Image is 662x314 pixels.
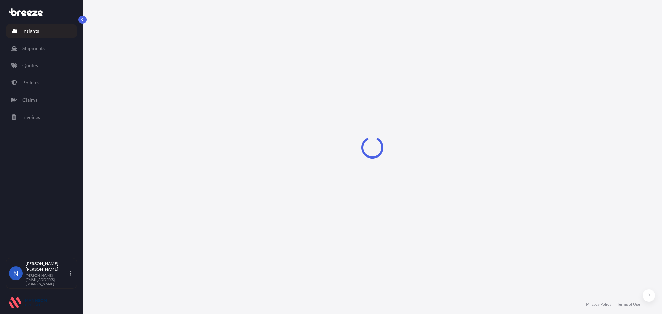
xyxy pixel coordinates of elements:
[26,273,68,286] p: [PERSON_NAME][EMAIL_ADDRESS][DOMAIN_NAME]
[6,41,77,55] a: Shipments
[13,270,18,277] span: N
[22,79,39,86] p: Policies
[22,97,37,103] p: Claims
[6,59,77,72] a: Quotes
[9,297,47,308] img: organization-logo
[586,302,611,307] a: Privacy Policy
[6,76,77,90] a: Policies
[6,93,77,107] a: Claims
[617,302,640,307] a: Terms of Use
[22,45,45,52] p: Shipments
[22,114,40,121] p: Invoices
[6,110,77,124] a: Invoices
[26,261,68,272] p: [PERSON_NAME] [PERSON_NAME]
[22,62,38,69] p: Quotes
[6,24,77,38] a: Insights
[22,28,39,34] p: Insights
